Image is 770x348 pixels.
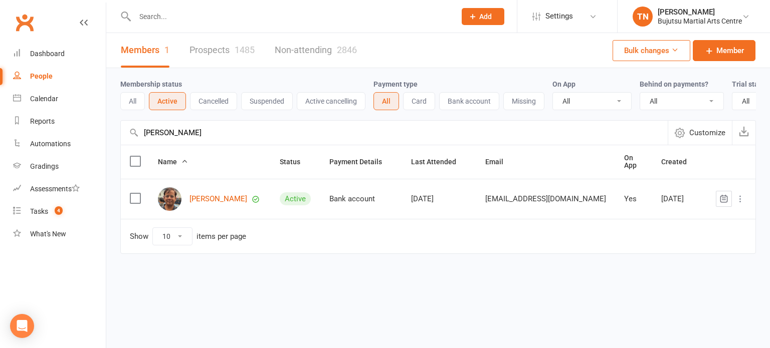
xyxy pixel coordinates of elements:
[693,40,755,61] a: Member
[13,43,106,65] a: Dashboard
[30,230,66,238] div: What's New
[337,45,357,55] div: 2846
[661,158,698,166] span: Created
[479,13,492,21] span: Add
[373,80,418,88] label: Payment type
[485,156,514,168] button: Email
[275,33,357,68] a: Non-attending2846
[121,33,169,68] a: Members1
[297,92,365,110] button: Active cancelling
[411,156,467,168] button: Last Attended
[235,45,255,55] div: 1485
[30,117,55,125] div: Reports
[411,158,467,166] span: Last Attended
[13,178,106,200] a: Assessments
[30,207,48,215] div: Tasks
[158,187,181,211] img: Kaustubh
[130,227,246,245] div: Show
[189,33,255,68] a: Prospects1485
[10,314,34,338] div: Open Intercom Messenger
[13,88,106,110] a: Calendar
[55,206,63,215] span: 4
[241,92,293,110] button: Suspended
[13,65,106,88] a: People
[132,10,449,24] input: Search...
[329,195,393,203] div: Bank account
[403,92,435,110] button: Card
[439,92,499,110] button: Bank account
[462,8,504,25] button: Add
[13,110,106,133] a: Reports
[661,156,698,168] button: Created
[373,92,399,110] button: All
[615,145,652,179] th: On App
[624,195,643,203] div: Yes
[12,10,37,35] a: Clubworx
[120,80,182,88] label: Membership status
[120,92,145,110] button: All
[280,192,311,205] div: Active
[158,158,188,166] span: Name
[280,158,311,166] span: Status
[716,45,744,57] span: Member
[30,95,58,103] div: Calendar
[689,127,725,139] span: Customize
[545,5,573,28] span: Settings
[661,195,698,203] div: [DATE]
[732,80,768,88] label: Trial status
[658,8,742,17] div: [PERSON_NAME]
[329,158,393,166] span: Payment Details
[640,80,708,88] label: Behind on payments?
[30,162,59,170] div: Gradings
[158,156,188,168] button: Name
[30,50,65,58] div: Dashboard
[613,40,690,61] button: Bulk changes
[149,92,186,110] button: Active
[280,156,311,168] button: Status
[13,155,106,178] a: Gradings
[13,133,106,155] a: Automations
[411,195,467,203] div: [DATE]
[121,121,668,145] input: Search by contact name
[164,45,169,55] div: 1
[30,72,53,80] div: People
[658,17,742,26] div: Bujutsu Martial Arts Centre
[633,7,653,27] div: TN
[30,140,71,148] div: Automations
[503,92,544,110] button: Missing
[13,200,106,223] a: Tasks 4
[552,80,575,88] label: On App
[190,92,237,110] button: Cancelled
[197,232,246,241] div: items per page
[30,185,80,193] div: Assessments
[485,158,514,166] span: Email
[329,156,393,168] button: Payment Details
[189,195,247,203] a: [PERSON_NAME]
[485,189,606,208] span: [EMAIL_ADDRESS][DOMAIN_NAME]
[13,223,106,245] a: What's New
[668,121,732,145] button: Customize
